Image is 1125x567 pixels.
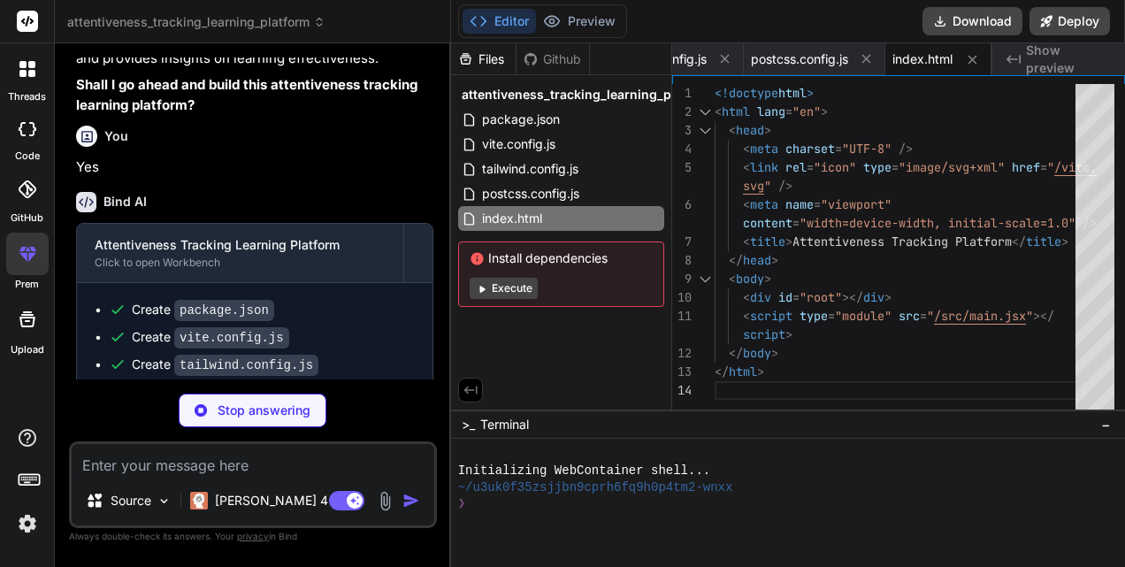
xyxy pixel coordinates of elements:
h6: You [104,127,128,145]
span: title [750,234,785,249]
span: </ [729,345,743,361]
div: 11 [672,307,692,326]
span: = [828,308,835,324]
img: icon [402,492,420,510]
span: "UTF-8" [842,141,892,157]
span: lang [757,103,785,119]
code: vite.config.js [174,327,289,349]
span: privacy [237,531,269,541]
span: href [1012,159,1040,175]
button: Execute [470,278,538,299]
span: script [750,308,792,324]
span: " [1026,308,1033,324]
span: index.html [892,50,953,68]
span: attentiveness_tracking_learning_platform [67,13,325,31]
span: " [927,308,934,324]
span: title [1026,234,1061,249]
label: code [15,149,40,164]
span: html [722,103,750,119]
div: 7 [672,233,692,251]
span: > [785,234,792,249]
label: Upload [11,342,44,357]
span: name [785,196,814,212]
div: 8 [672,251,692,270]
span: < [743,234,750,249]
span: </ [729,252,743,268]
span: < [729,271,736,287]
p: Stop answering [218,402,310,419]
div: 3 [672,121,692,140]
span: > [764,122,771,138]
span: < [743,308,750,324]
span: "root" [800,289,842,305]
span: div [863,289,884,305]
span: content [743,215,792,231]
span: Initializing WebContainer shell... [458,463,711,479]
button: Editor [463,9,536,34]
span: body [736,271,764,287]
span: > [771,345,778,361]
span: < [743,289,750,305]
div: 9 [672,270,692,288]
span: ~/u3uk0f35zsjjbn9cprh6fq9h0p4tm2-wnxx [458,479,733,496]
span: "icon" [814,159,856,175]
span: < [743,159,750,175]
button: Preview [536,9,623,34]
span: < [743,196,750,212]
p: Yes [76,157,433,178]
span: vite.config.js [480,134,557,155]
span: = [807,159,814,175]
span: = [920,308,927,324]
div: Github [517,50,589,68]
code: package.json [174,300,274,321]
span: "width=device-width, initial-scale=1.0" [800,215,1075,231]
span: − [1101,416,1111,433]
p: Source [111,492,151,510]
div: 2 [672,103,692,121]
span: = [835,141,842,157]
p: [PERSON_NAME] 4 S.. [215,492,347,510]
div: 12 [672,344,692,363]
span: postcss.config.js [751,50,848,68]
span: Attentiveness Tracking Platform [792,234,1012,249]
span: html [729,364,757,379]
span: > [757,364,764,379]
span: "viewport" [821,196,892,212]
span: > [771,252,778,268]
div: 5 [672,158,692,177]
span: link [750,159,778,175]
span: >_ [462,416,475,433]
span: src [899,308,920,324]
label: threads [8,89,46,104]
div: Files [451,50,516,68]
div: Click to collapse the range. [693,103,716,121]
span: "en" [792,103,821,119]
span: = [792,215,800,231]
span: ></ [1033,308,1054,324]
span: < [743,141,750,157]
span: index.html [480,208,544,229]
button: Attentiveness Tracking Learning PlatformClick to open Workbench [77,224,403,282]
span: svg [743,178,764,194]
span: ></ [842,289,863,305]
span: html [778,85,807,101]
span: Install dependencies [470,249,653,267]
span: > [884,289,892,305]
span: " [764,178,771,194]
div: 1 [672,84,692,103]
span: type [863,159,892,175]
span: > [1061,234,1068,249]
span: = [792,289,800,305]
span: postcss.config.js [480,183,581,204]
span: > [764,271,771,287]
span: /> [778,178,792,194]
span: meta [750,196,778,212]
span: </ [1012,234,1026,249]
span: /vite. [1054,159,1097,175]
img: attachment [375,491,395,511]
span: = [814,196,821,212]
div: Click to collapse the range. [693,270,716,288]
span: script [743,326,785,342]
span: ❯ [458,495,467,512]
span: tailwind.config.js [480,158,580,180]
